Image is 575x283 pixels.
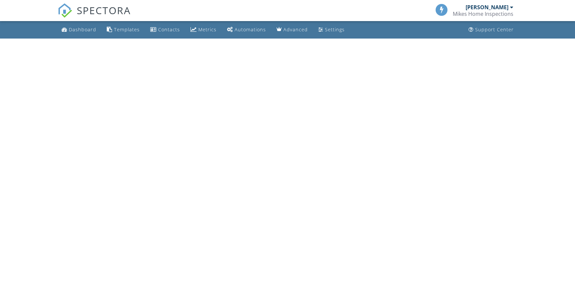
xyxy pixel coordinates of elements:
[224,24,269,36] a: Automations (Basic)
[148,24,183,36] a: Contacts
[158,26,180,33] div: Contacts
[325,26,345,33] div: Settings
[69,26,96,33] div: Dashboard
[466,4,508,11] div: [PERSON_NAME]
[235,26,266,33] div: Automations
[466,24,516,36] a: Support Center
[77,3,131,17] span: SPECTORA
[58,9,131,23] a: SPECTORA
[104,24,142,36] a: Templates
[475,26,514,33] div: Support Center
[59,24,99,36] a: Dashboard
[114,26,140,33] div: Templates
[316,24,347,36] a: Settings
[274,24,310,36] a: Advanced
[453,11,513,17] div: Mikes Home Inspections
[58,3,72,18] img: The Best Home Inspection Software - Spectora
[283,26,308,33] div: Advanced
[188,24,219,36] a: Metrics
[198,26,216,33] div: Metrics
